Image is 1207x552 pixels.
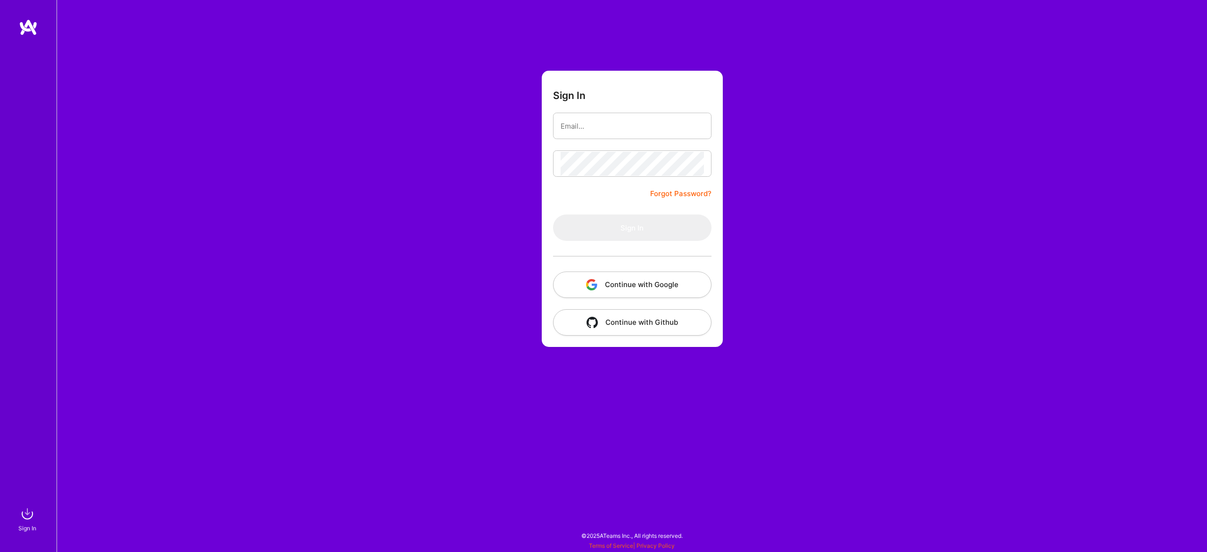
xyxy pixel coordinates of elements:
div: © 2025 ATeams Inc., All rights reserved. [57,524,1207,547]
button: Continue with Google [553,272,711,298]
a: Privacy Policy [637,542,675,549]
div: Sign In [18,523,36,533]
img: icon [587,317,598,328]
span: | [589,542,675,549]
h3: Sign In [553,90,586,101]
img: icon [586,279,597,290]
a: sign inSign In [20,504,37,533]
a: Forgot Password? [650,188,711,199]
button: Continue with Github [553,309,711,336]
img: logo [19,19,38,36]
img: sign in [18,504,37,523]
input: Email... [561,114,704,138]
a: Terms of Service [589,542,633,549]
button: Sign In [553,214,711,241]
